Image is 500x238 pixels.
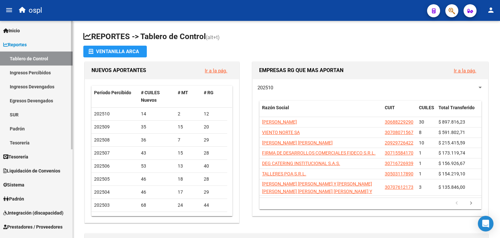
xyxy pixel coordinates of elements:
[382,101,416,122] datatable-header-cell: CUIT
[419,171,422,176] span: 1
[89,46,142,57] div: Ventanilla ARCA
[419,130,422,135] span: 8
[178,188,199,196] div: 17
[385,161,413,166] span: 30716726939
[141,136,173,144] div: 36
[262,140,333,145] span: [PERSON_NAME] [PERSON_NAME]
[200,65,232,77] button: Ir a la pág.
[259,67,343,73] span: EMPRESAS RG QUE MAS APORTAN
[262,105,289,110] span: Razón Social
[262,181,372,201] span: [PERSON_NAME] [PERSON_NAME] Y [PERSON_NAME] [PERSON_NAME] [PERSON_NAME] [PERSON_NAME] Y [PERSON_N...
[204,162,225,170] div: 40
[141,149,173,157] div: 43
[262,161,340,166] span: DEG CATERING INSTITUCIONAL S.A.S.
[178,123,199,131] div: 15
[438,171,465,176] span: $ 154.219,10
[419,140,424,145] span: 10
[3,223,62,231] span: Prestadores / Proveedores
[3,195,24,202] span: Padrón
[438,119,465,125] span: $ 897.816,23
[178,215,199,222] div: 140
[178,136,199,144] div: 7
[454,68,476,74] a: Ir a la pág.
[262,119,297,125] span: [PERSON_NAME]
[451,200,463,207] a: go to previous page
[141,201,173,209] div: 68
[385,130,413,135] span: 30708071567
[257,85,273,91] span: 202510
[3,167,60,174] span: Liquidación de Convenios
[94,90,131,95] span: Período Percibido
[385,171,413,176] span: 30503117890
[83,31,490,43] h1: REPORTES -> Tablero de Control
[204,90,214,95] span: # RG
[94,163,110,169] span: 202506
[487,6,495,14] mat-icon: person
[94,176,110,182] span: 202505
[385,185,413,190] span: 30707612173
[204,110,225,118] div: 12
[141,215,173,222] div: 171
[438,105,475,110] span: Total Transferido
[3,41,27,48] span: Reportes
[29,3,42,18] span: ospl
[141,123,173,131] div: 35
[438,150,465,156] span: $ 173.119,74
[438,130,465,135] span: $ 591.802,71
[419,105,434,110] span: CUILES
[5,6,13,14] mat-icon: menu
[141,175,173,183] div: 46
[419,150,422,156] span: 1
[465,200,477,207] a: go to next page
[204,123,225,131] div: 20
[438,161,465,166] span: $ 156.926,67
[385,140,413,145] span: 20929726422
[3,181,24,188] span: Sistema
[204,136,225,144] div: 29
[91,86,138,107] datatable-header-cell: Período Percibido
[478,216,493,231] div: Open Intercom Messenger
[419,119,424,125] span: 30
[201,86,227,107] datatable-header-cell: # RG
[141,90,160,103] span: # CUILES Nuevos
[385,105,395,110] span: CUIT
[94,202,110,208] span: 202503
[385,150,413,156] span: 30715584170
[436,101,481,122] datatable-header-cell: Total Transferido
[419,185,422,190] span: 3
[204,201,225,209] div: 44
[262,171,306,176] span: TALLERES POA S.R.L.
[449,65,481,77] button: Ir a la pág.
[94,150,110,156] span: 202507
[94,189,110,195] span: 202504
[262,150,376,156] span: FIRMA DE DESARROLLOS COMERCIALES FIDECO S.R.L.
[141,188,173,196] div: 46
[438,140,465,145] span: $ 215.415,59
[178,110,199,118] div: 2
[141,110,173,118] div: 14
[175,86,201,107] datatable-header-cell: # MT
[3,209,63,216] span: Integración (discapacidad)
[91,67,146,73] span: NUEVOS APORTANTES
[204,188,225,196] div: 29
[204,175,225,183] div: 28
[83,46,147,57] button: Ventanilla ARCA
[178,90,188,95] span: # MT
[205,68,227,74] a: Ir a la pág.
[206,34,220,40] span: (alt+t)
[178,149,199,157] div: 15
[178,175,199,183] div: 18
[94,137,110,142] span: 202508
[178,201,199,209] div: 24
[204,149,225,157] div: 28
[94,124,110,129] span: 202509
[3,153,28,160] span: Tesorería
[419,161,422,166] span: 1
[94,111,110,116] span: 202510
[262,130,300,135] span: VIENTO NORTE SA
[178,162,199,170] div: 13
[138,86,175,107] datatable-header-cell: # CUILES Nuevos
[416,101,436,122] datatable-header-cell: CUILES
[94,216,110,221] span: 202502
[141,162,173,170] div: 53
